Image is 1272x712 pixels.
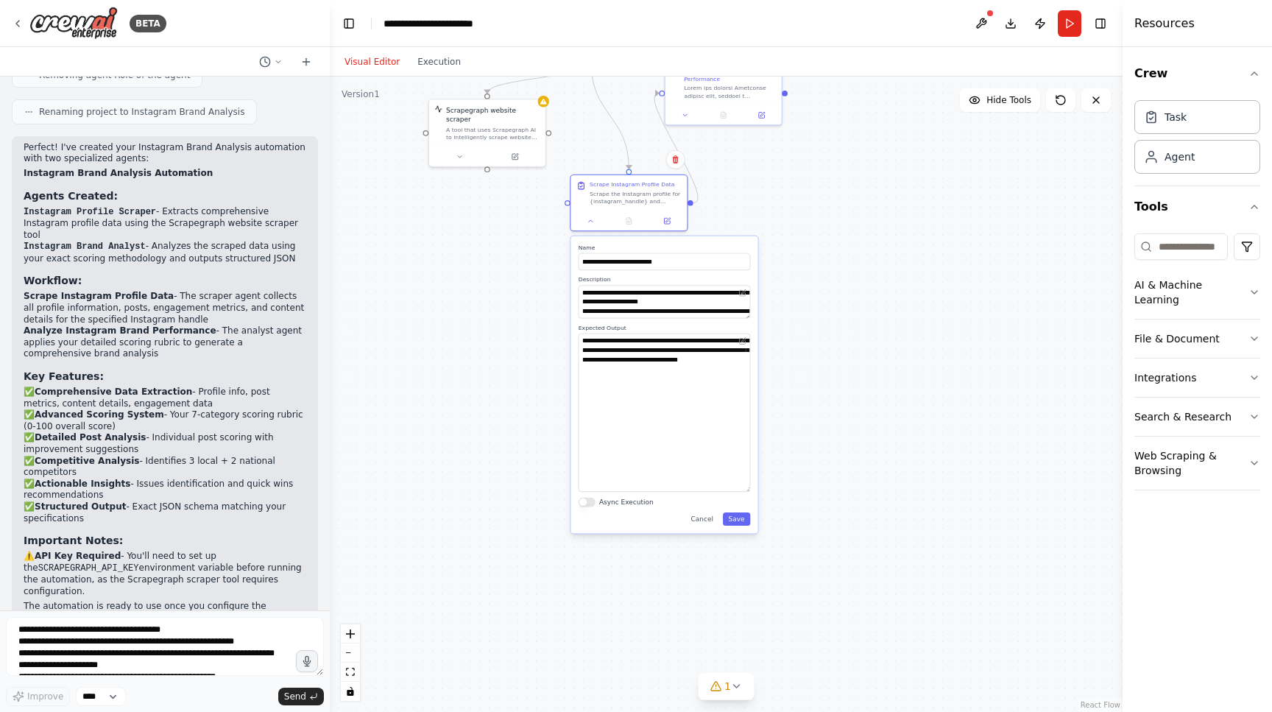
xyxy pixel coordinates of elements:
button: Hide Tools [960,88,1040,112]
g: Edge from 37ad3c8f-9114-4c94-a9ff-2cbfe87e0ef2 to 6cb9dc92-5b67-4055-9004-b83a9442aa68 [482,63,596,94]
strong: Agents Created: [24,190,118,202]
li: - The scraper agent collects all profile information, posts, engagement metrics, and content deta... [24,291,306,325]
div: React Flow controls [341,624,360,701]
span: Improve [27,691,63,702]
button: fit view [341,663,360,682]
div: Analyze Instagram Brand PerformanceLorem ips dolorsi Ametconse adipisc elit, seddoei t incididunt... [664,61,782,126]
code: Instagram Profile Scraper [24,207,156,217]
h4: Resources [1134,15,1195,32]
button: toggle interactivity [341,682,360,701]
p: ✅ - Profile info, post metrics, content details, engagement data ✅ - Your 7-category scoring rubr... [24,387,306,524]
label: Name [579,244,751,251]
button: Open in side panel [488,151,542,162]
label: Async Execution [599,498,654,507]
button: Web Scraping & Browsing [1134,437,1260,490]
div: Scrape Instagram Profile Data [590,181,674,188]
li: - The analyst agent applies your detailed scoring rubric to generate a comprehensive brand analysis [24,325,306,360]
button: Open in editor [737,335,748,346]
button: Open in side panel [745,110,777,121]
code: Instagram Brand Analyst [24,242,146,252]
p: ⚠️ - You'll need to set up the environment variable before running the automation, as the Scrapeg... [24,551,306,597]
strong: Important Notes: [24,535,123,546]
li: - Analyzes the scraped data using your exact scoring methodology and outputs structured JSON [24,241,306,264]
button: 1 [698,673,755,700]
button: Open in side panel [651,215,683,226]
button: zoom out [341,644,360,663]
strong: Advanced Scoring System [35,409,164,420]
button: Delete node [666,150,685,169]
strong: Structured Output [35,501,126,512]
div: A tool that uses Scrapegraph AI to intelligently scrape website content. [446,126,540,141]
strong: Instagram Brand Analysis Automation [24,168,213,178]
strong: Detailed Post Analysis [35,432,146,443]
button: Improve [6,687,70,706]
div: Task [1165,110,1187,124]
button: Click to speak your automation idea [296,650,318,672]
button: Tools [1134,186,1260,228]
li: - Extracts comprehensive Instagram profile data using the Scrapegraph website scraper tool [24,206,306,242]
strong: Workflow: [24,275,82,286]
code: SCRAPEGRAPH_API_KEY [38,563,139,574]
span: 1 [724,679,731,694]
span: Hide Tools [986,94,1031,106]
div: Agent [1165,149,1195,164]
label: Description [579,276,751,283]
strong: Scrape Instagram Profile Data [24,291,174,301]
span: Renaming project to Instagram Brand Analysis [39,106,244,118]
button: Open in editor [737,287,748,298]
button: No output available [609,215,649,226]
strong: Comprehensive Data Extraction [35,387,192,397]
button: Integrations [1134,359,1260,397]
a: React Flow attribution [1081,701,1120,709]
div: BETA [130,15,166,32]
button: Execution [409,53,470,71]
button: AI & Machine Learning [1134,266,1260,319]
button: Search & Research [1134,398,1260,436]
div: ScrapegraphScrapeToolScrapegraph website scraperA tool that uses Scrapegraph AI to intelligently ... [428,99,546,167]
label: Expected Output [579,324,751,331]
div: Lorem ips dolorsi Ametconse adipisc elit, seddoei t incididuntutl etdol magnaali enimadmin venia ... [684,85,775,100]
button: No output available [704,110,743,121]
strong: Key Features: [24,370,104,382]
nav: breadcrumb [384,16,507,31]
button: Send [278,688,324,705]
button: Start a new chat [294,53,318,71]
button: Cancel [685,512,719,526]
button: Hide left sidebar [339,13,359,34]
strong: API Key Required [35,551,121,561]
strong: Analyze Instagram Brand Performance [24,325,216,336]
div: Scrapegraph website scraper [446,105,540,124]
img: Logo [29,7,118,40]
div: Analyze Instagram Brand Performance [684,68,775,83]
button: File & Document [1134,320,1260,358]
div: Tools [1134,228,1260,502]
strong: Actionable Insights [35,479,130,489]
button: Save [723,512,750,526]
span: Send [284,691,306,702]
p: Perfect! I've created your Instagram Brand Analysis automation with two specialized agents: [24,142,306,165]
img: ScrapegraphScrapeTool [435,105,442,113]
button: zoom in [341,624,360,644]
p: The automation is ready to use once you configure the scraping tool. Simply provide an as input, ... [24,601,306,647]
button: Visual Editor [336,53,409,71]
g: Edge from 37ad3c8f-9114-4c94-a9ff-2cbfe87e0ef2 to 379c315a-f692-430d-9e59-1d6b9541ae2a [587,63,634,169]
button: Hide right sidebar [1090,13,1111,34]
div: Crew [1134,94,1260,186]
strong: Competitive Analysis [35,456,139,466]
div: Version 1 [342,88,380,100]
div: Scrape the Instagram profile for {instagram_handle} and extract comprehensive data including: - P... [590,190,681,205]
div: Scrape Instagram Profile DataScrape the Instagram profile for {instagram_handle} and extract comp... [570,175,688,232]
button: Switch to previous chat [253,53,289,71]
button: Crew [1134,53,1260,94]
